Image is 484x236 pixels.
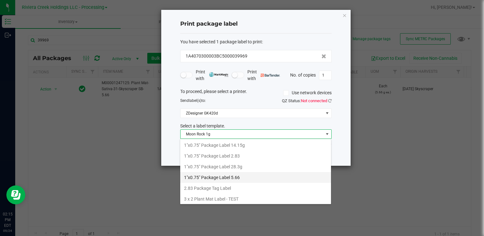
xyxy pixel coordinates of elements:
[180,161,331,172] li: 1"x0.75" Package Label 28.3g
[181,109,323,118] span: ZDesigner GK420d
[189,98,201,103] span: label(s)
[180,39,262,44] span: You have selected 1 package label to print
[180,183,331,194] li: 2.83 Package Tag Label
[175,88,336,98] div: To proceed, please select a printer.
[196,69,228,82] span: Print with
[186,53,247,59] span: 1A4070300003BC5000039969
[301,98,327,103] span: Not connected
[261,74,280,77] img: bartender.png
[209,72,228,77] img: mark_magic_cybra.png
[290,72,316,77] span: No. of copies
[283,90,332,96] label: Use network devices
[175,123,336,129] div: Select a label template.
[180,151,331,161] li: 1"x0.75" Package Label 2.83
[181,130,323,139] span: Moon Rock 1g
[247,69,280,82] span: Print with
[180,98,206,103] span: Send to:
[282,98,332,103] span: QZ Status:
[6,185,25,204] iframe: Resource center
[180,140,331,151] li: 1"x0.75" Package Label 14.15g
[180,20,332,28] h4: Print package label
[180,194,331,204] li: 3 x 2 Plant Mat Label - TEST
[180,39,332,45] div: :
[180,172,331,183] li: 1"x0.75" Package Label 5.66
